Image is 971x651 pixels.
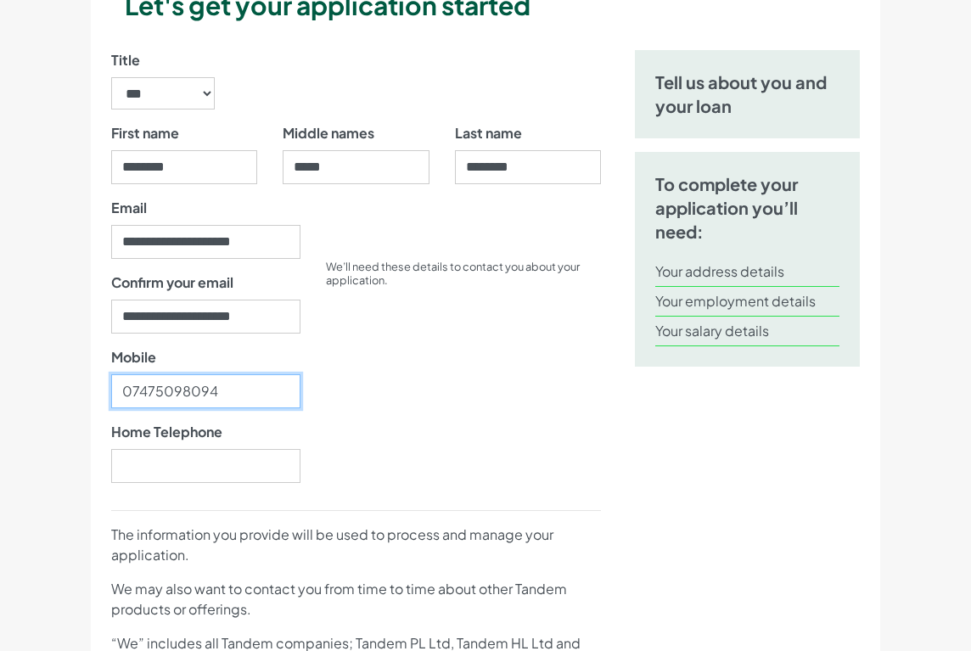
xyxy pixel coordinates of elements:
label: Last name [455,123,522,143]
p: The information you provide will be used to process and manage your application. [111,525,601,565]
label: Middle names [283,123,374,143]
label: Home Telephone [111,422,222,442]
label: Title [111,50,140,70]
li: Your address details [655,257,839,287]
small: We’ll need these details to contact you about your application. [326,260,580,287]
label: Email [111,198,147,218]
h5: Tell us about you and your loan [655,70,839,118]
label: Confirm your email [111,272,233,293]
p: We may also want to contact you from time to time about other Tandem products or offerings. [111,579,601,620]
label: Mobile [111,347,156,368]
label: First name [111,123,179,143]
li: Your employment details [655,287,839,317]
li: Your salary details [655,317,839,346]
h5: To complete your application you’ll need: [655,172,839,244]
